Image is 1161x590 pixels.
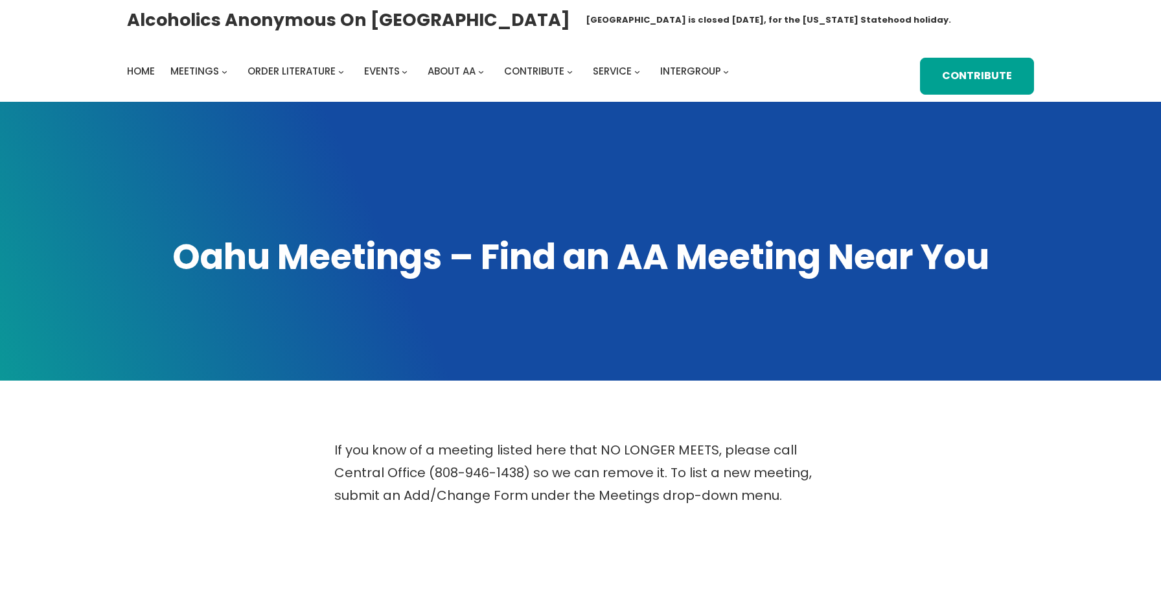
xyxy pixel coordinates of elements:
span: Order Literature [247,64,336,78]
button: About AA submenu [478,69,484,75]
span: Meetings [170,64,219,78]
a: Contribute [504,62,564,80]
span: Contribute [504,64,564,78]
span: Intergroup [660,64,721,78]
button: Order Literature submenu [338,69,344,75]
button: Events submenu [402,69,408,75]
a: Events [364,62,400,80]
nav: Intergroup [127,62,733,80]
span: Service [593,64,632,78]
a: Service [593,62,632,80]
p: If you know of a meeting listed here that NO LONGER MEETS, please call Central Office (808-946-14... [334,439,827,507]
button: Meetings submenu [222,69,227,75]
h1: Oahu Meetings – Find an AA Meeting Near You [127,233,1034,281]
button: Service submenu [634,69,640,75]
h1: [GEOGRAPHIC_DATA] is closed [DATE], for the [US_STATE] Statehood holiday. [586,14,951,27]
a: Meetings [170,62,219,80]
button: Contribute submenu [567,69,573,75]
button: Intergroup submenu [723,69,729,75]
a: Intergroup [660,62,721,80]
a: About AA [428,62,476,80]
a: Home [127,62,155,80]
span: About AA [428,64,476,78]
a: Contribute [920,58,1034,95]
a: Alcoholics Anonymous on [GEOGRAPHIC_DATA] [127,5,570,35]
span: Events [364,64,400,78]
span: Home [127,64,155,78]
